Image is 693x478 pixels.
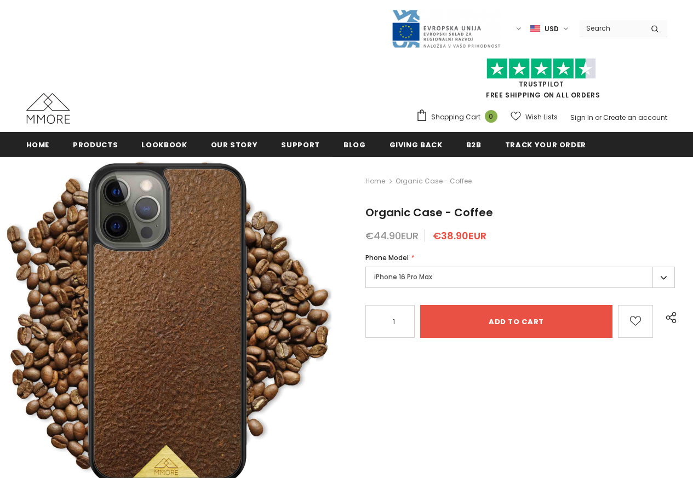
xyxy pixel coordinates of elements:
a: Products [73,132,118,157]
span: €38.90EUR [433,229,486,243]
span: Lookbook [141,140,187,150]
span: or [595,113,602,122]
span: Organic Case - Coffee [396,175,472,188]
img: USD [530,24,540,33]
img: MMORE Cases [26,93,70,124]
a: Trustpilot [519,79,564,89]
span: 0 [485,110,497,123]
label: iPhone 16 Pro Max [365,267,675,288]
span: USD [545,24,559,34]
span: Wish Lists [525,112,558,123]
a: Shopping Cart 0 [416,109,503,125]
span: Track your order [505,140,586,150]
span: Shopping Cart [431,112,480,123]
span: Phone Model [365,253,409,262]
a: Lookbook [141,132,187,157]
a: Our Story [211,132,258,157]
input: Add to cart [420,305,612,338]
span: Giving back [390,140,443,150]
a: Javni Razpis [391,24,501,33]
a: Track your order [505,132,586,157]
span: FREE SHIPPING ON ALL ORDERS [416,63,667,100]
img: Trust Pilot Stars [486,58,596,79]
span: Organic Case - Coffee [365,205,493,220]
a: Home [26,132,50,157]
span: Our Story [211,140,258,150]
span: Blog [343,140,366,150]
input: Search Site [580,20,643,36]
span: Home [26,140,50,150]
span: Products [73,140,118,150]
span: €44.90EUR [365,229,419,243]
span: support [281,140,320,150]
a: Home [365,175,385,188]
a: Giving back [390,132,443,157]
img: Javni Razpis [391,9,501,49]
a: support [281,132,320,157]
a: Wish Lists [511,107,558,126]
a: Create an account [603,113,667,122]
a: B2B [466,132,482,157]
span: B2B [466,140,482,150]
a: Sign In [570,113,593,122]
a: Blog [343,132,366,157]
